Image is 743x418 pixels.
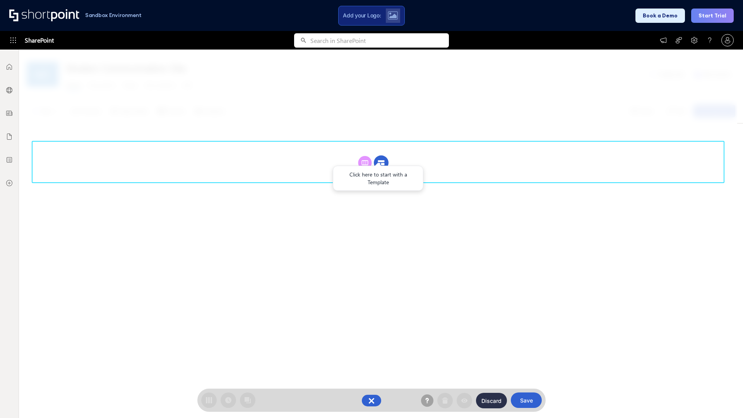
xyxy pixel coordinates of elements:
input: Search in SharePoint [310,33,449,48]
button: Book a Demo [635,9,685,23]
h1: Sandbox Environment [85,13,142,17]
span: SharePoint [25,31,54,50]
iframe: Chat Widget [704,381,743,418]
button: Discard [476,393,507,408]
button: Save [511,392,542,408]
span: Add your Logo: [343,12,381,19]
button: Start Trial [691,9,734,23]
img: Upload logo [388,11,398,20]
